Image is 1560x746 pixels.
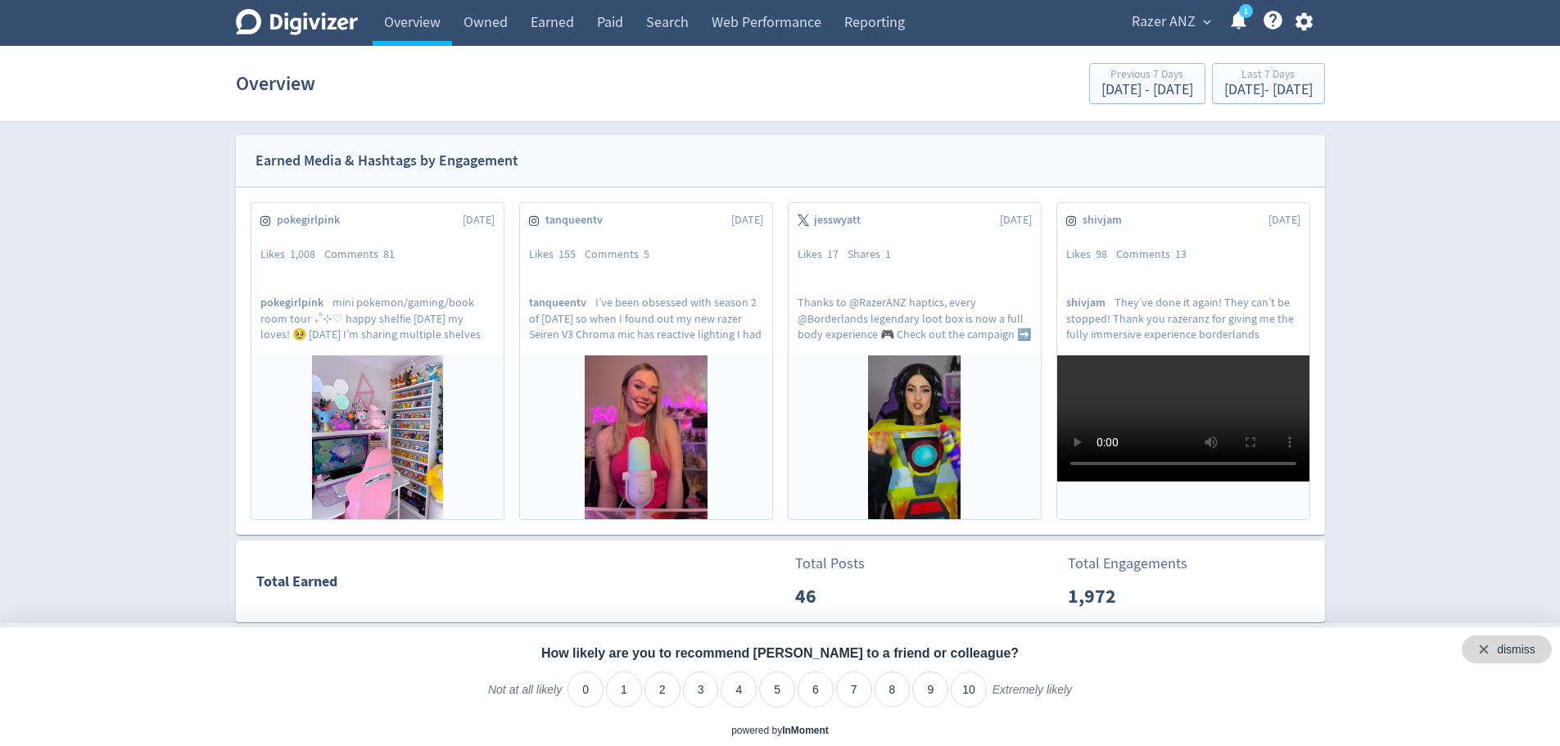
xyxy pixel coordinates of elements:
div: Earned Media & Hashtags by Engagement [255,149,518,173]
span: 98 [1096,246,1107,261]
button: Previous 7 Days[DATE] - [DATE] [1089,63,1205,104]
label: Extremely likely [993,682,1072,710]
li: 10 [951,671,987,708]
span: [DATE] [731,212,763,228]
span: tanqueentv [529,295,595,310]
a: jesswyatt[DATE]Likes17Shares1Thanks to @RazerANZ haptics, every @Borderlands legendary loot box i... [789,203,1041,519]
div: Last 7 Days [1224,69,1313,83]
span: pokegirlpink [277,212,349,228]
li: 6 [798,671,834,708]
span: shivjam [1066,295,1115,310]
button: Last 7 Days[DATE]- [DATE] [1212,63,1325,104]
a: 1 [1239,4,1253,18]
div: [DATE] - [DATE] [1101,83,1193,97]
span: 81 [383,246,395,261]
div: dismiss [1497,642,1535,658]
span: tanqueentv [545,212,612,228]
li: 8 [875,671,911,708]
li: 5 [759,671,795,708]
span: 17 [827,246,839,261]
li: 4 [721,671,757,708]
button: Razer ANZ [1126,9,1215,35]
li: 1 [606,671,642,708]
span: 5 [644,246,649,261]
a: shivjam[DATE]Likes98Comments13shivjamThey’ve done it again! They can’t be stopped! Thank you raze... [1057,203,1309,519]
p: 46 [795,581,889,611]
div: powered by inmoment [731,724,829,738]
span: shivjam [1083,212,1131,228]
div: Likes [798,246,848,263]
li: 0 [567,671,604,708]
span: 13 [1175,246,1187,261]
div: Close survey [1462,635,1552,663]
li: 7 [836,671,872,708]
h1: Overview [236,57,315,110]
span: 1,008 [290,246,315,261]
a: Total EarnedTotal Posts46Total Engagements1,972 [236,540,1325,622]
span: [DATE] [1000,212,1032,228]
span: jesswyatt [814,212,870,228]
p: 1,972 [1068,581,1162,611]
a: InMoment [782,725,829,736]
a: tanqueentv[DATE]Likes155Comments5tanqueentvI’ve been obsessed with season 2 of [DATE] so when I f... [520,203,772,519]
p: They’ve done it again! They can’t be stopped! Thank you razeranz for giving me the fully immersiv... [1066,295,1300,341]
p: Thanks to @RazerANZ haptics, every @Borderlands legendary loot box is now a full body experience ... [798,295,1032,341]
li: 2 [644,671,681,708]
span: pokegirlpink [260,295,332,310]
label: Not at all likely [488,682,562,710]
span: [DATE] [463,212,495,228]
div: Likes [1066,246,1116,263]
div: Likes [529,246,585,263]
div: Comments [1116,246,1196,263]
p: Total Engagements [1068,553,1187,575]
span: expand_more [1200,15,1214,29]
div: [DATE] - [DATE] [1224,83,1313,97]
li: 9 [912,671,948,708]
div: Shares [848,246,900,263]
div: Comments [585,246,658,263]
a: pokegirlpink[DATE]Likes1,008Comments81pokegirlpinkmini pokemon/gaming/book room tour ₊˚⊹♡ happy s... [251,203,504,519]
span: 155 [558,246,576,261]
span: 1 [885,246,891,261]
p: Total Posts [795,553,889,575]
div: Total Earned [237,570,780,594]
p: I’ve been obsessed with season 2 of [DATE] so when I found out my new razer Seiren V3 Chroma mic ... [529,295,763,341]
li: 3 [683,671,719,708]
span: [DATE] [1268,212,1300,228]
span: Razer ANZ [1132,9,1196,35]
text: 1 [1243,6,1247,17]
p: mini pokemon/gaming/book room tour ₊˚⊹♡ happy shelfie [DATE] my loves! 🥹 [DATE] I’m sharing multi... [260,295,495,341]
div: Previous 7 Days [1101,69,1193,83]
div: Comments [324,246,404,263]
div: Likes [260,246,324,263]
